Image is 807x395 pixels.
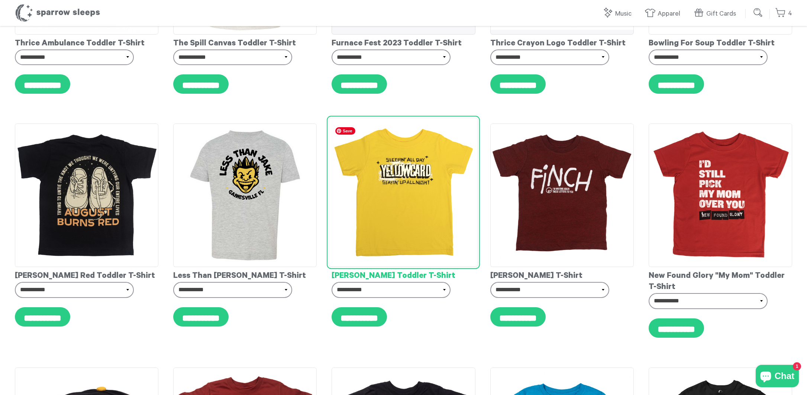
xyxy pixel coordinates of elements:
[490,267,634,282] div: [PERSON_NAME] T-Shirt
[753,365,801,389] inbox-online-store-chat: Shopify online store chat
[649,267,792,293] div: New Found Glory "My Mom" Toddler T-Shirt
[15,4,100,22] h1: Sparrow Sleeps
[649,35,792,49] div: Bowling For Soup Toddler T-Shirt
[645,6,684,22] a: Apparel
[693,6,740,22] a: Gift Cards
[15,267,158,282] div: [PERSON_NAME] Red Toddler T-Shirt
[649,123,792,267] img: NewFoundGlory-toddlertee_grande.png
[332,35,475,49] div: Furnace Fest 2023 Toddler T-Shirt
[602,6,635,22] a: Music
[332,267,475,282] div: [PERSON_NAME] Toddler T-Shirt
[173,35,317,49] div: The Spill Canvas Toddler T-Shirt
[490,123,634,267] img: Finch-ToddlerT-shirt_grande.png
[15,123,158,267] img: AugustBurnsRed-ToddlerT-shirt-Back_grande.png
[751,5,766,20] input: Submit
[490,35,634,49] div: Thrice Crayon Logo Toddler T-Shirt
[173,267,317,282] div: Less Than [PERSON_NAME] T-Shirt
[173,123,317,267] img: LessThanJake-ToddlerT-shirt_grande.png
[329,118,478,267] img: Yellowcard-ToddlerT-shirt_grande.png
[15,35,158,49] div: Thrice Ambulance Toddler T-Shirt
[775,6,792,22] a: 4
[335,127,355,135] span: Save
